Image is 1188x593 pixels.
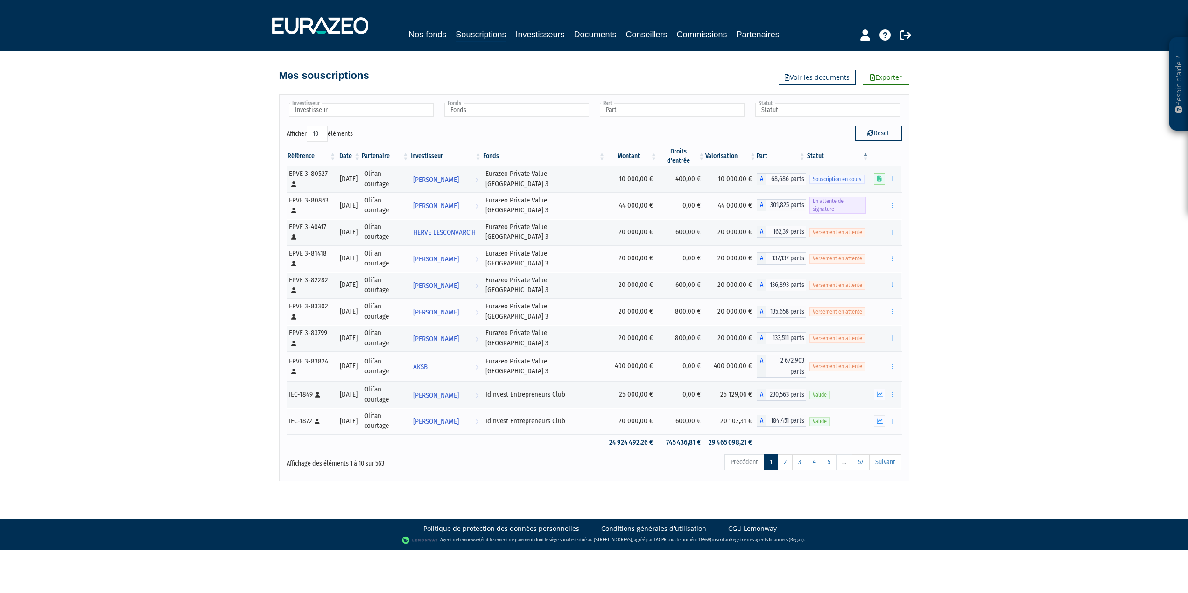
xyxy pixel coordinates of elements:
div: [DATE] [340,227,358,237]
span: A [757,199,766,211]
a: [PERSON_NAME] [409,329,482,348]
td: 10 000,00 € [705,166,757,192]
th: Partenaire: activer pour trier la colonne par ordre croissant [361,147,409,166]
div: Idinvest Entrepreneurs Club [485,390,603,399]
span: [PERSON_NAME] [413,413,459,430]
a: 5 [822,454,837,470]
div: Eurazeo Private Value [GEOGRAPHIC_DATA] 3 [485,169,603,189]
span: 301,825 parts [766,199,806,211]
i: [Français] Personne physique [291,341,296,346]
a: 1 [764,454,778,470]
div: Eurazeo Private Value [GEOGRAPHIC_DATA] 3 [485,301,603,321]
td: 0,00 € [658,381,705,408]
th: Droits d'entrée: activer pour trier la colonne par ordre croissant [658,147,705,166]
span: Souscription en cours [809,175,865,184]
td: 20 000,00 € [606,408,658,434]
span: A [757,252,766,265]
i: Voir l'investisseur [475,277,478,294]
span: [PERSON_NAME] [413,304,459,321]
div: EPVE 3-80863 [289,195,334,216]
div: A - Eurazeo Private Value Europe 3 [757,355,806,378]
i: [Français] Personne physique [291,234,296,240]
a: Documents [574,28,616,41]
span: 2 672,903 parts [766,355,806,378]
select: Afficheréléments [307,126,328,142]
i: [Français] Personne physique [291,369,296,374]
div: [DATE] [340,416,358,426]
span: A [757,279,766,291]
th: Référence : activer pour trier la colonne par ordre croissant [287,147,337,166]
span: Versement en attente [809,254,865,263]
span: A [757,173,766,185]
a: Voir les documents [779,70,856,85]
a: [PERSON_NAME] [409,276,482,294]
div: Eurazeo Private Value [GEOGRAPHIC_DATA] 3 [485,195,603,216]
i: Voir l'investisseur [475,197,478,215]
a: 3 [792,454,807,470]
a: CGU Lemonway [728,524,777,533]
td: Olifan courtage [361,325,409,351]
i: Voir l'investisseur [475,413,478,430]
a: Partenaires [737,28,780,41]
td: 400 000,00 € [606,351,658,381]
div: IEC-1849 [289,390,334,399]
td: 0,00 € [658,192,705,219]
a: [PERSON_NAME] [409,385,482,404]
i: [Français] Personne physique [291,287,296,293]
a: Commissions [677,28,727,41]
i: Voir l'investisseur [475,304,478,321]
td: 800,00 € [658,298,705,325]
div: EPVE 3-40417 [289,222,334,242]
td: 20 000,00 € [705,245,757,272]
i: Voir l'investisseur [475,330,478,348]
a: Nos fonds [408,28,446,41]
a: 4 [807,454,822,470]
div: A - Eurazeo Private Value Europe 3 [757,279,806,291]
a: Conseillers [626,28,668,41]
td: Olifan courtage [361,351,409,381]
td: 20 000,00 € [606,245,658,272]
span: Versement en attente [809,281,865,290]
td: 20 000,00 € [606,325,658,351]
div: [DATE] [340,390,358,399]
td: Olifan courtage [361,298,409,325]
td: 29 465 098,21 € [705,434,757,451]
div: A - Idinvest Entrepreneurs Club [757,389,806,401]
td: 20 103,31 € [705,408,757,434]
h4: Mes souscriptions [279,70,369,81]
span: A [757,389,766,401]
a: Lemonway [458,537,479,543]
span: AKSB [413,358,428,376]
a: [PERSON_NAME] [409,249,482,268]
div: - Agent de (établissement de paiement dont le siège social est situé au [STREET_ADDRESS], agréé p... [9,536,1179,545]
a: Souscriptions [456,28,506,42]
div: EPVE 3-83302 [289,301,334,321]
td: 24 924 492,26 € [606,434,658,451]
a: Exporter [863,70,909,85]
label: Afficher éléments [287,126,353,142]
td: 25 000,00 € [606,381,658,408]
span: A [757,226,766,238]
div: EPVE 3-82282 [289,275,334,295]
a: Registre des agents financiers (Regafi) [730,537,804,543]
span: [PERSON_NAME] [413,330,459,348]
td: 20 000,00 € [705,298,757,325]
td: 25 129,06 € [705,381,757,408]
td: 0,00 € [658,245,705,272]
span: 136,893 parts [766,279,806,291]
td: 20 000,00 € [705,325,757,351]
td: 20 000,00 € [705,272,757,299]
th: Part: activer pour trier la colonne par ordre croissant [757,147,806,166]
i: [Français] Personne physique [315,392,320,398]
div: A - Eurazeo Private Value Europe 3 [757,173,806,185]
div: A - Eurazeo Private Value Europe 3 [757,252,806,265]
span: 135,658 parts [766,306,806,318]
span: 162,39 parts [766,226,806,238]
div: EPVE 3-83824 [289,356,334,377]
div: IEC-1872 [289,416,334,426]
span: A [757,332,766,344]
span: 184,451 parts [766,415,806,427]
a: HERVE LESCONVARC'H [409,223,482,241]
td: Olifan courtage [361,272,409,299]
i: Voir l'investisseur [475,241,478,258]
